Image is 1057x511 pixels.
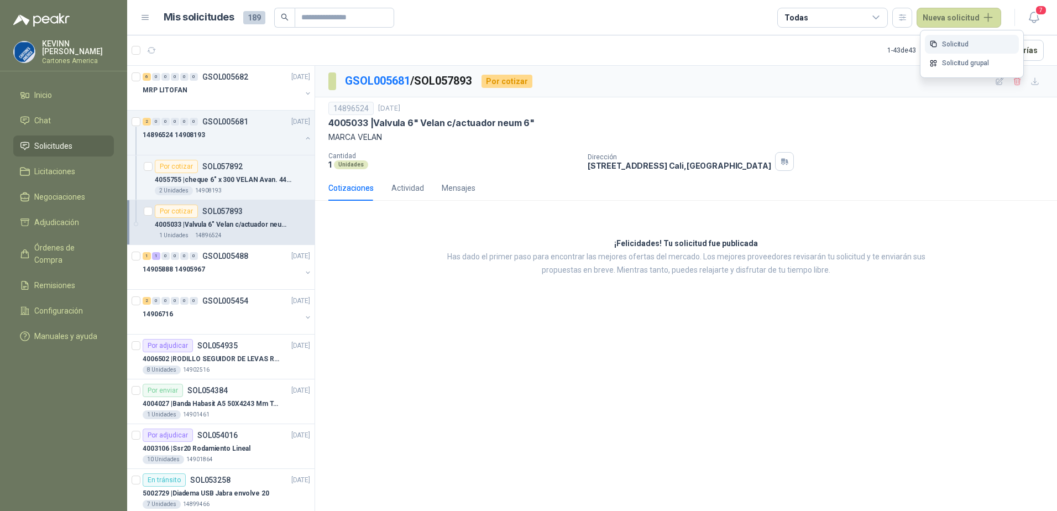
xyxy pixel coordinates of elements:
a: Solicitudes [13,135,114,157]
p: GSOL005454 [202,297,248,305]
div: 1 [143,252,151,260]
div: Cotizaciones [328,182,374,194]
div: 1 - 43 de 43 [887,41,951,59]
div: 0 [152,297,160,305]
div: 2 [143,118,151,126]
a: Por cotizarSOL0578934005033 |Valvula 6" Velan c/actuador neum 6"1 Unidades14896524 [127,200,315,245]
p: 5002729 | Diadema USB Jabra envolve 20 [143,488,269,499]
p: GSOL005682 [202,73,248,81]
span: 7 [1035,5,1047,15]
img: Company Logo [14,41,35,62]
span: 189 [243,11,265,24]
p: KEVINN [PERSON_NAME] [42,40,114,55]
span: Solicitudes [34,140,72,152]
div: Por enviar [143,384,183,397]
p: MARCA VELAN [328,131,1044,143]
p: 14896524 14908193 [143,130,205,140]
p: MRP LITOFAN [143,85,187,96]
p: 4004027 | Banda Habasit A5 50X4243 Mm Tension -2% [143,399,280,409]
div: Mensajes [442,182,475,194]
p: [DATE] [291,430,310,441]
div: 0 [180,73,189,81]
a: Por cotizarSOL0578924055755 |cheque 6" x 300 VELAN Avan. 44 cm2 Unidades14908193 [127,155,315,200]
p: 14896524 [195,231,222,240]
a: Por adjudicarSOL054935[DATE] 4006502 |RODILLO SEGUIDOR DE LEVAS REF. NATV-17-PPA [PERSON_NAME]8 U... [127,335,315,379]
span: Órdenes de Compra [34,242,103,266]
div: 0 [180,118,189,126]
button: 7 [1024,8,1044,28]
a: 1 1 0 0 0 0 GSOL005488[DATE] 14905888 14905967 [143,249,312,285]
div: 8 Unidades [143,366,181,374]
a: Negociaciones [13,186,114,207]
p: 4005033 | Valvula 6" Velan c/actuador neum 6" [155,220,292,230]
a: 2 0 0 0 0 0 GSOL005454[DATE] 14906716 [143,294,312,330]
span: Chat [34,114,51,127]
span: Inicio [34,89,52,101]
p: 14906716 [143,309,173,320]
div: Por adjudicar [143,339,193,352]
div: 2 [143,297,151,305]
div: 0 [161,118,170,126]
span: Remisiones [34,279,75,291]
div: 0 [190,118,198,126]
div: 0 [171,118,179,126]
p: 4006502 | RODILLO SEGUIDOR DE LEVAS REF. NATV-17-PPA [PERSON_NAME] [143,354,280,364]
button: Nueva solicitud [917,8,1001,28]
a: Configuración [13,300,114,321]
a: Adjudicación [13,212,114,233]
p: [DATE] [291,296,310,306]
div: 0 [152,118,160,126]
div: 0 [161,252,170,260]
div: 0 [171,73,179,81]
span: Negociaciones [34,191,85,203]
p: [DATE] [291,251,310,262]
div: 1 Unidades [155,231,193,240]
div: 1 [152,252,160,260]
span: Manuales y ayuda [34,330,97,342]
div: 14896524 [328,102,374,115]
div: 2 Unidades [155,186,193,195]
p: SOL054384 [187,387,228,394]
div: 0 [190,73,198,81]
div: 6 [143,73,151,81]
a: Chat [13,110,114,131]
span: Adjudicación [34,216,79,228]
p: [DATE] [291,341,310,351]
p: SOL053258 [190,476,231,484]
p: 4055755 | cheque 6" x 300 VELAN Avan. 44 cm [155,175,292,185]
div: Por cotizar [155,160,198,173]
div: En tránsito [143,473,186,487]
div: Todas [784,12,808,24]
p: SOL057893 [202,207,243,215]
div: 0 [190,297,198,305]
p: Dirección [588,153,771,161]
a: Solicitud grupal [925,54,1019,73]
p: 14901461 [183,410,210,419]
p: Cartones America [42,58,114,64]
div: 0 [171,252,179,260]
div: 7 Unidades [143,500,181,509]
p: 14908193 [195,186,222,195]
p: 4005033 | Valvula 6" Velan c/actuador neum 6" [328,117,535,129]
p: Cantidad [328,152,579,160]
a: Órdenes de Compra [13,237,114,270]
a: Remisiones [13,275,114,296]
p: 14901864 [186,455,213,464]
div: Actividad [391,182,424,194]
div: Por cotizar [482,75,532,88]
p: 4003106 | Ssr20 Rodamiento Lineal [143,444,250,454]
a: Por adjudicarSOL054016[DATE] 4003106 |Ssr20 Rodamiento Lineal10 Unidades14901864 [127,424,315,469]
p: Has dado el primer paso para encontrar las mejores ofertas del mercado. Los mejores proveedores r... [432,251,940,277]
p: [DATE] [291,475,310,486]
div: 0 [152,73,160,81]
a: Licitaciones [13,161,114,182]
div: 0 [171,297,179,305]
p: 1 [328,160,332,169]
h1: Mis solicitudes [164,9,234,25]
a: 6 0 0 0 0 0 GSOL005682[DATE] MRP LITOFAN [143,70,312,106]
div: 0 [180,297,189,305]
span: Configuración [34,305,83,317]
div: 0 [161,297,170,305]
span: search [281,13,289,21]
p: 14899466 [183,500,210,509]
